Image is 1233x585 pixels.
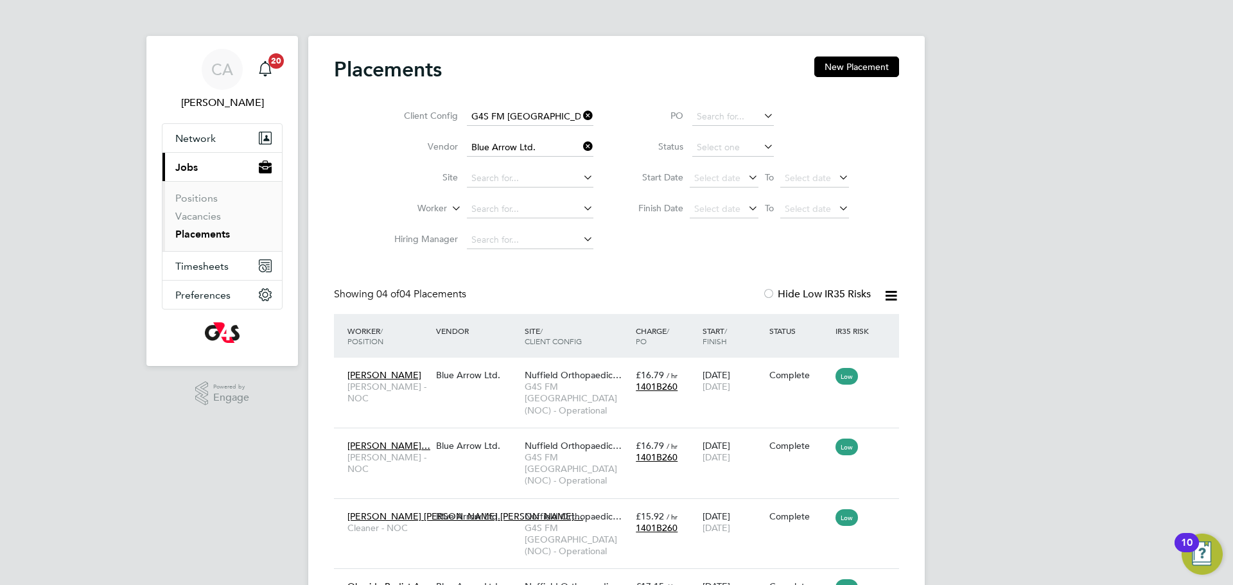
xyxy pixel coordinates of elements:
div: Blue Arrow Ltd. [433,363,521,387]
span: [PERSON_NAME] - NOC [347,381,430,404]
span: Select date [694,172,740,184]
div: Complete [769,511,830,522]
div: [DATE] [699,363,766,399]
a: Positions [175,192,218,204]
div: Charge [633,319,699,353]
input: Search for... [467,139,593,157]
span: Select date [785,203,831,214]
label: Hiring Manager [384,233,458,245]
a: [PERSON_NAME] [PERSON_NAME] [PERSON_NAME]…Cleaner - NOCBlue Arrow Ltd.Nuffield Orthopaedic…G4S FM... [344,503,899,514]
a: [PERSON_NAME]…[PERSON_NAME] - NOCBlue Arrow Ltd.Nuffield Orthopaedic…G4S FM [GEOGRAPHIC_DATA] (NO... [344,433,899,444]
span: [PERSON_NAME]… [347,440,430,451]
span: £16.79 [636,440,664,451]
span: / PO [636,326,669,346]
div: Blue Arrow Ltd. [433,433,521,458]
input: Search for... [467,231,593,249]
a: Powered byEngage [195,381,250,406]
span: To [761,200,778,216]
span: CA [211,61,233,78]
label: Worker [373,202,447,215]
span: / hr [667,371,678,380]
label: Hide Low IR35 Risks [762,288,871,301]
nav: Main navigation [146,36,298,366]
span: Chyrie Anderson [162,95,283,110]
span: Powered by [213,381,249,392]
span: Nuffield Orthopaedic… [525,511,622,522]
label: Status [625,141,683,152]
input: Search for... [467,108,593,126]
h2: Placements [334,57,442,82]
span: / Finish [703,326,727,346]
label: Client Config [384,110,458,121]
input: Select one [692,139,774,157]
span: 1401B260 [636,381,678,392]
span: 20 [268,53,284,69]
span: [DATE] [703,522,730,534]
a: [PERSON_NAME][PERSON_NAME] - NOCBlue Arrow Ltd.Nuffield Orthopaedic…G4S FM [GEOGRAPHIC_DATA] (NOC... [344,362,899,373]
span: 04 of [376,288,399,301]
span: £16.79 [636,369,664,381]
span: Jobs [175,161,198,173]
div: Vendor [433,319,521,342]
button: Network [162,124,282,152]
span: Timesheets [175,260,229,272]
a: 20 [252,49,278,90]
span: 04 Placements [376,288,466,301]
div: Blue Arrow Ltd. [433,504,521,528]
span: [PERSON_NAME] [PERSON_NAME] [PERSON_NAME]… [347,511,583,522]
div: IR35 Risk [832,319,877,342]
span: Select date [785,172,831,184]
span: Low [835,368,858,385]
a: CA[PERSON_NAME] [162,49,283,110]
span: [PERSON_NAME] - NOC [347,451,430,475]
span: G4S FM [GEOGRAPHIC_DATA] (NOC) - Operational [525,451,629,487]
a: Placements [175,228,230,240]
div: [DATE] [699,504,766,540]
span: Nuffield Orthopaedic… [525,440,622,451]
div: Start [699,319,766,353]
a: Vacancies [175,210,221,222]
span: Network [175,132,216,144]
div: Showing [334,288,469,301]
span: Low [835,509,858,526]
span: 1401B260 [636,522,678,534]
label: Site [384,171,458,183]
button: Jobs [162,153,282,181]
input: Search for... [467,200,593,218]
span: / hr [667,441,678,451]
a: Olamide Rodiat A…Cleaner - NOCBlue Arrow Ltd.Nuffield Orthopaedic…G4S FM [GEOGRAPHIC_DATA] (NOC) ... [344,573,899,584]
span: Low [835,439,858,455]
span: Nuffield Orthopaedic… [525,369,622,381]
span: Cleaner - NOC [347,522,430,534]
span: G4S FM [GEOGRAPHIC_DATA] (NOC) - Operational [525,381,629,416]
label: Finish Date [625,202,683,214]
label: Start Date [625,171,683,183]
div: Complete [769,440,830,451]
div: Jobs [162,181,282,251]
span: G4S FM [GEOGRAPHIC_DATA] (NOC) - Operational [525,522,629,557]
div: Status [766,319,833,342]
span: [DATE] [703,451,730,463]
span: / hr [667,512,678,521]
span: / Position [347,326,383,346]
button: Preferences [162,281,282,309]
img: g4s-logo-retina.png [205,322,240,343]
span: [DATE] [703,381,730,392]
span: Select date [694,203,740,214]
span: 1401B260 [636,451,678,463]
input: Search for... [692,108,774,126]
span: / Client Config [525,326,582,346]
div: Complete [769,369,830,381]
div: Worker [344,319,433,353]
button: New Placement [814,57,899,77]
span: Preferences [175,289,231,301]
span: [PERSON_NAME] [347,369,421,381]
div: Site [521,319,633,353]
span: To [761,169,778,186]
a: Go to home page [162,322,283,343]
span: Engage [213,392,249,403]
div: [DATE] [699,433,766,469]
label: Vendor [384,141,458,152]
label: PO [625,110,683,121]
button: Timesheets [162,252,282,280]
